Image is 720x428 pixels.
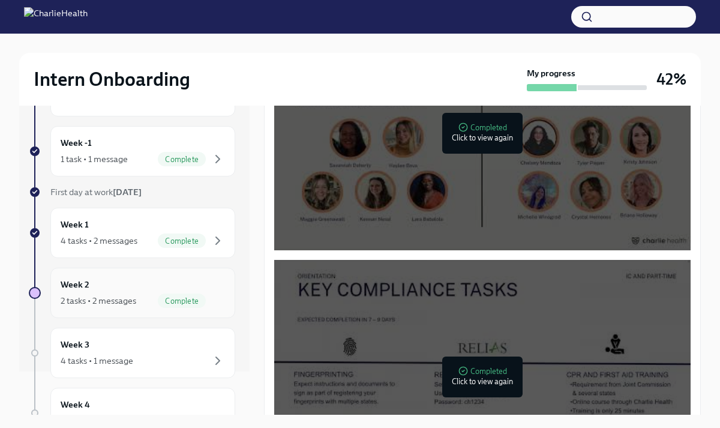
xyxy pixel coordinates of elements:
[61,295,136,307] div: 2 tasks • 2 messages
[50,187,142,197] span: First day at work
[158,297,206,306] span: Complete
[29,208,235,258] a: Week 14 tasks • 2 messagesComplete
[158,155,206,164] span: Complete
[29,328,235,378] a: Week 34 tasks • 1 message
[29,268,235,318] a: Week 22 tasks • 2 messagesComplete
[61,355,133,367] div: 4 tasks • 1 message
[61,278,89,291] h6: Week 2
[24,7,88,26] img: CharlieHealth
[61,136,92,149] h6: Week -1
[61,338,89,351] h6: Week 3
[61,153,128,165] div: 1 task • 1 message
[61,218,89,231] h6: Week 1
[61,398,90,411] h6: Week 4
[656,68,686,90] h3: 42%
[527,67,575,79] strong: My progress
[29,126,235,176] a: Week -11 task • 1 messageComplete
[29,186,235,198] a: First day at work[DATE]
[61,235,137,247] div: 4 tasks • 2 messages
[158,237,206,246] span: Complete
[113,187,142,197] strong: [DATE]
[34,67,190,91] h2: Intern Onboarding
